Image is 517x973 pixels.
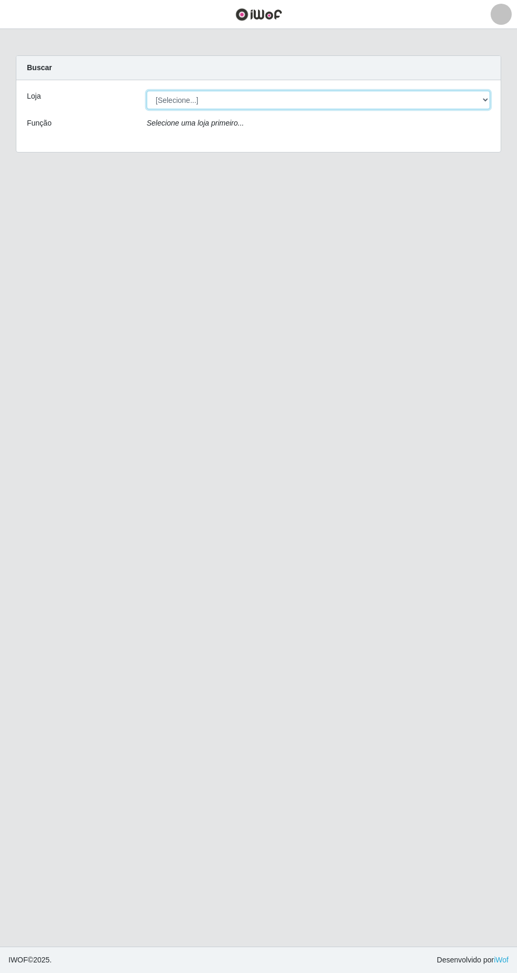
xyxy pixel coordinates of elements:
[235,8,282,21] img: CoreUI Logo
[437,955,509,966] span: Desenvolvido por
[494,956,509,964] a: iWof
[8,955,52,966] span: © 2025 .
[8,956,28,964] span: IWOF
[27,63,52,72] strong: Buscar
[27,91,41,102] label: Loja
[27,118,52,129] label: Função
[147,119,244,127] i: Selecione uma loja primeiro...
